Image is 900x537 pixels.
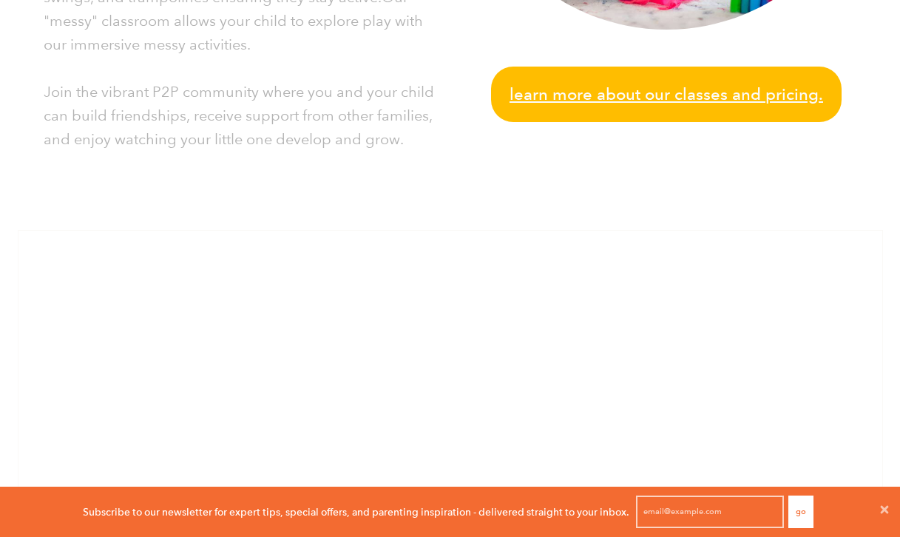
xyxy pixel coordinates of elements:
p: Subscribe to our newsletter for expert tips, special offers, and parenting inspiration - delivere... [83,504,629,520]
button: Go [788,496,813,528]
span: Join the vibrant P2P community where you and your child can build friendships, receive support fr... [44,83,434,148]
span: Learn more about our classes and pricing. [510,81,823,107]
input: email@example.com [636,496,784,528]
a: Learn more about our classes and pricing. [491,67,842,122]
